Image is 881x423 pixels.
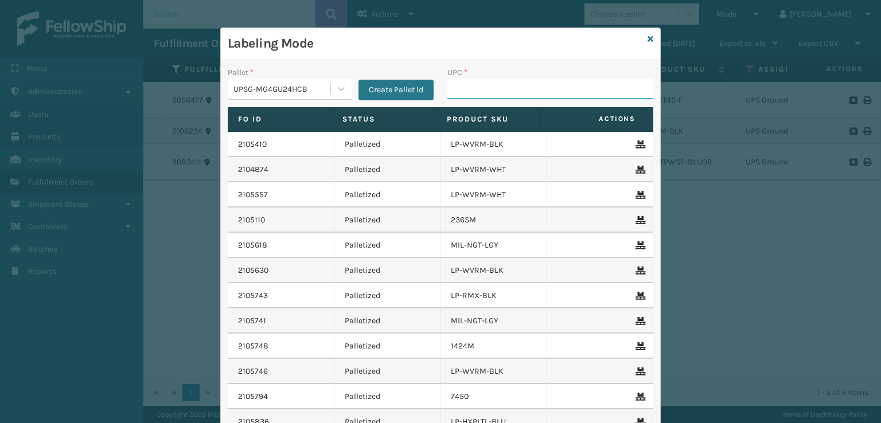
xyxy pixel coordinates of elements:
[440,334,547,359] td: 1424M
[334,258,441,283] td: Palletized
[440,359,547,384] td: LP-WVRM-BLK
[238,290,268,301] a: 2105743
[334,207,441,233] td: Palletized
[544,109,642,128] span: Actions
[238,315,266,327] a: 2105741
[228,35,643,52] h3: Labeling Mode
[636,140,642,148] i: Remove From Pallet
[636,191,642,199] i: Remove From Pallet
[342,114,426,124] label: Status
[440,283,547,308] td: LP-RMX-BLK
[238,366,268,377] a: 2105746
[238,265,268,276] a: 2105630
[440,157,547,182] td: LP-WVRM-WHT
[334,132,441,157] td: Palletized
[334,334,441,359] td: Palletized
[334,182,441,207] td: Palletized
[238,340,268,352] a: 2105748
[636,267,642,275] i: Remove From Pallet
[636,166,642,174] i: Remove From Pallet
[334,359,441,384] td: Palletized
[447,66,467,79] label: UPC
[636,367,642,375] i: Remove From Pallet
[447,114,530,124] label: Product SKU
[636,241,642,249] i: Remove From Pallet
[636,292,642,300] i: Remove From Pallet
[440,384,547,409] td: 7450
[238,164,268,175] a: 2104874
[238,139,267,150] a: 2105410
[238,240,267,251] a: 2105618
[238,114,321,124] label: Fo Id
[334,384,441,409] td: Palletized
[238,189,268,201] a: 2105557
[636,342,642,350] i: Remove From Pallet
[334,157,441,182] td: Palletized
[636,393,642,401] i: Remove From Pallet
[334,283,441,308] td: Palletized
[440,258,547,283] td: LP-WVRM-BLK
[334,233,441,258] td: Palletized
[440,132,547,157] td: LP-WVRM-BLK
[228,66,254,79] label: Pallet
[636,317,642,325] i: Remove From Pallet
[233,83,332,95] div: UPSG-MG4GU24HCB
[440,233,547,258] td: MIL-NGT-LGY
[440,182,547,207] td: LP-WVRM-WHT
[238,391,268,402] a: 2105794
[440,308,547,334] td: MIL-NGT-LGY
[238,214,265,226] a: 2105110
[440,207,547,233] td: 2365M
[636,216,642,224] i: Remove From Pallet
[334,308,441,334] td: Palletized
[358,80,434,100] button: Create Pallet Id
